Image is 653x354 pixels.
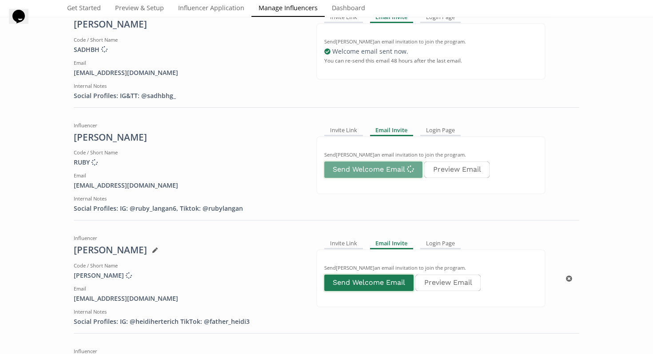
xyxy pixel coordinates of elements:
[424,161,489,178] button: Preview Email
[324,238,363,249] div: Invite Link
[370,12,414,23] div: Email Invite
[370,126,414,136] div: Email Invite
[370,238,414,249] div: Email Invite
[74,83,303,90] div: Internal Notes
[74,158,98,166] span: RUBY
[9,9,37,35] iframe: chat widget
[74,308,303,315] div: Internal Notes
[74,294,303,303] div: [EMAIL_ADDRESS][DOMAIN_NAME]
[324,47,538,56] div: Welcome email sent now .
[74,235,303,242] div: Influencer
[74,149,303,156] div: Code / Short Name
[74,172,303,179] div: Email
[74,244,303,257] div: [PERSON_NAME]
[420,238,461,249] div: Login Page
[324,151,538,158] div: Send [PERSON_NAME] an email invitation to join the program.
[74,204,303,213] div: Social Profiles: IG: @ruby_langan6, Tiktok: @rubylangan
[420,126,461,136] div: Login Page
[324,264,538,271] div: Send [PERSON_NAME] an email invitation to join the program.
[74,262,303,269] div: Code / Short Name
[324,38,538,45] div: Send [PERSON_NAME] an email invitation to join the program.
[415,275,480,291] button: Preview Email
[323,273,415,292] button: Send Welcome Email
[74,195,303,202] div: Internal Notes
[74,18,303,31] div: [PERSON_NAME]
[74,59,303,67] div: Email
[74,271,132,279] span: [PERSON_NAME]
[323,160,424,179] button: Send Welcome Email
[74,285,303,292] div: Email
[324,126,363,136] div: Invite Link
[74,131,303,144] div: [PERSON_NAME]
[74,317,303,326] div: Social Profiles: IG: @heidiherterich TikTok: @father_heidi3
[420,12,461,23] div: Login Page
[74,122,303,129] div: Influencer
[74,45,108,54] span: SADHBH
[74,181,303,190] div: [EMAIL_ADDRESS][DOMAIN_NAME]
[74,91,303,100] div: Social Profiles: IG&TT: @sadhbhg_
[324,53,462,67] small: You can re-send this email 48 hours after the last email.
[74,36,303,43] div: Code / Short Name
[324,12,363,23] div: Invite Link
[74,68,303,77] div: [EMAIL_ADDRESS][DOMAIN_NAME]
